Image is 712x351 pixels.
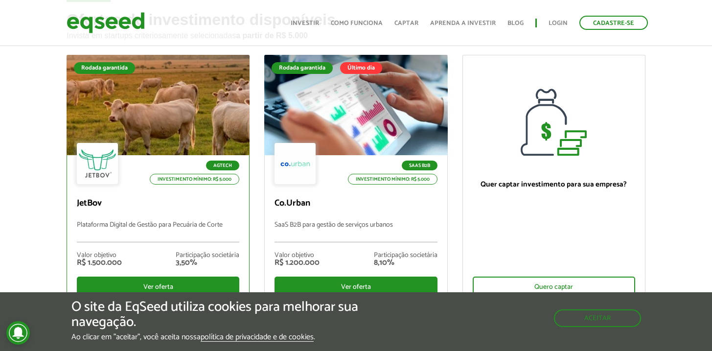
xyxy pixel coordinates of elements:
[206,161,239,170] p: Agtech
[176,259,239,267] div: 3,50%
[201,333,314,342] a: política de privacidade e de cookies
[507,20,524,26] a: Blog
[264,55,447,304] a: Rodada garantida Último dia SaaS B2B Investimento mínimo: R$ 5.000 Co.Urban SaaS B2B para gestão ...
[394,20,418,26] a: Captar
[272,62,333,74] div: Rodada garantida
[473,180,635,189] p: Quer captar investimento para sua empresa?
[348,174,437,185] p: Investimento mínimo: R$ 5.000
[473,277,635,297] div: Quero captar
[374,259,437,267] div: 8,10%
[340,62,382,74] div: Último dia
[275,277,437,297] div: Ver oferta
[77,198,239,209] p: JetBov
[77,259,122,267] div: R$ 1.500.000
[374,252,437,259] div: Participação societária
[150,174,239,185] p: Investimento mínimo: R$ 5.000
[275,221,437,242] p: SaaS B2B para gestão de serviços urbanos
[275,198,437,209] p: Co.Urban
[71,332,413,342] p: Ao clicar em "aceitar", você aceita nossa .
[77,277,239,297] div: Ver oferta
[74,62,135,74] div: Rodada garantida
[291,20,319,26] a: Investir
[67,55,250,304] a: Rodada garantida Agtech Investimento mínimo: R$ 5.000 JetBov Plataforma Digital de Gestão para Pe...
[579,16,648,30] a: Cadastre-se
[331,20,383,26] a: Como funciona
[554,309,641,327] button: Aceitar
[67,10,145,36] img: EqSeed
[176,252,239,259] div: Participação societária
[462,55,645,305] a: Quer captar investimento para sua empresa? Quero captar
[430,20,496,26] a: Aprenda a investir
[275,252,320,259] div: Valor objetivo
[71,300,413,330] h5: O site da EqSeed utiliza cookies para melhorar sua navegação.
[77,221,239,242] p: Plataforma Digital de Gestão para Pecuária de Corte
[402,161,437,170] p: SaaS B2B
[77,252,122,259] div: Valor objetivo
[549,20,568,26] a: Login
[275,259,320,267] div: R$ 1.200.000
